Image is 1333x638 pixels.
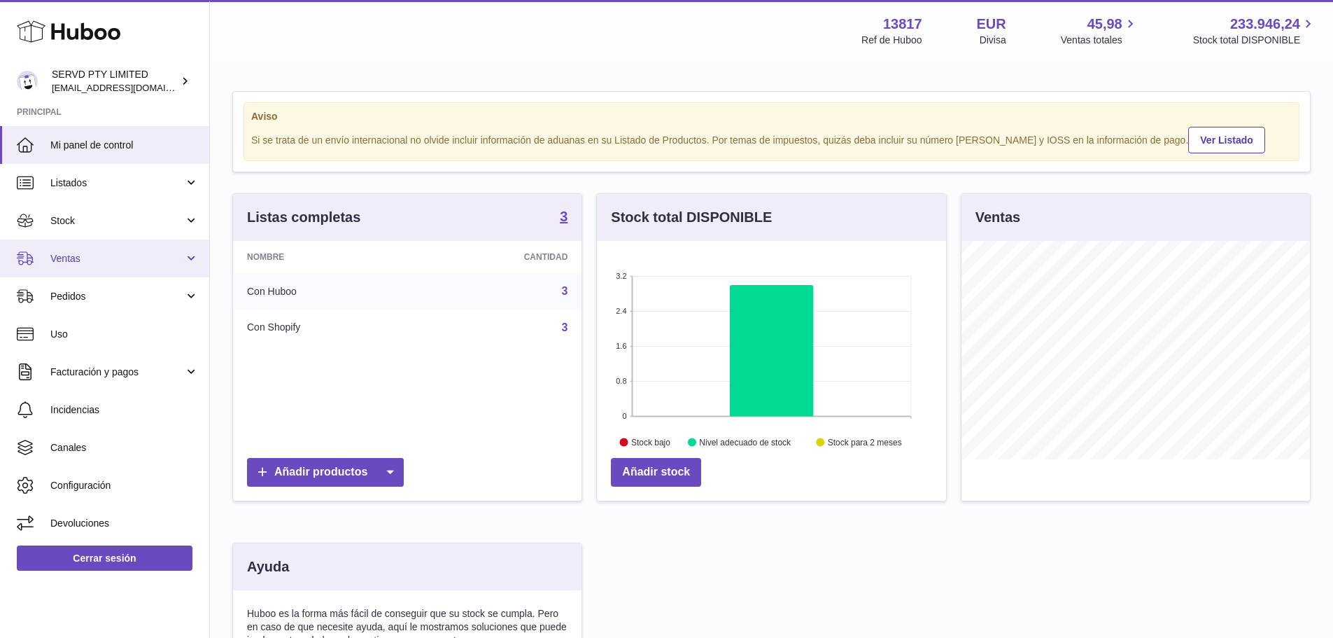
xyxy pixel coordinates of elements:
text: 1.6 [616,342,627,350]
span: 233.946,24 [1230,15,1300,34]
text: 0 [623,412,627,420]
div: SERVD PTY LIMITED [52,68,178,95]
h3: Ayuda [247,557,289,576]
h3: Stock total DISPONIBLE [611,208,772,227]
span: Pedidos [50,290,184,303]
a: Añadir stock [611,458,701,487]
a: Ver Listado [1188,127,1264,153]
span: Stock [50,214,184,228]
th: Cantidad [418,241,582,273]
text: 3.2 [616,272,627,280]
span: Ventas totales [1061,34,1138,47]
text: Nivel adecuado de stock [700,438,792,448]
span: Stock total DISPONIBLE [1193,34,1316,47]
span: Canales [50,441,199,455]
a: 3 [560,209,567,226]
text: Stock para 2 meses [828,438,902,448]
strong: 13817 [883,15,922,34]
span: Ventas [50,252,184,265]
th: Nombre [233,241,418,273]
a: 3 [561,285,567,297]
a: 233.946,24 Stock total DISPONIBLE [1193,15,1316,47]
text: Stock bajo [631,438,670,448]
img: internalAdmin-13817@internal.huboo.com [17,71,38,92]
strong: 3 [560,209,567,223]
span: Listados [50,176,184,190]
span: [EMAIL_ADDRESS][DOMAIN_NAME] [52,82,206,93]
a: 45,98 Ventas totales [1061,15,1138,47]
span: Uso [50,328,199,341]
span: Facturación y pagos [50,366,184,379]
strong: EUR [977,15,1006,34]
span: 45,98 [1087,15,1122,34]
text: 2.4 [616,307,627,315]
a: 3 [561,321,567,333]
span: Mi panel de control [50,139,199,152]
a: Añadir productos [247,458,404,487]
div: Si se trata de un envío internacional no olvide incluir información de aduanas en su Listado de P... [251,125,1292,153]
span: Configuración [50,479,199,492]
td: Con Huboo [233,273,418,310]
text: 0.8 [616,377,627,385]
h3: Ventas [975,208,1020,227]
span: Devoluciones [50,517,199,530]
span: Incidencias [50,403,199,417]
div: Ref de Huboo [861,34,922,47]
div: Divisa [980,34,1006,47]
td: Con Shopify [233,310,418,346]
a: Cerrar sesión [17,546,192,571]
h3: Listas completas [247,208,360,227]
strong: Aviso [251,110,1292,123]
